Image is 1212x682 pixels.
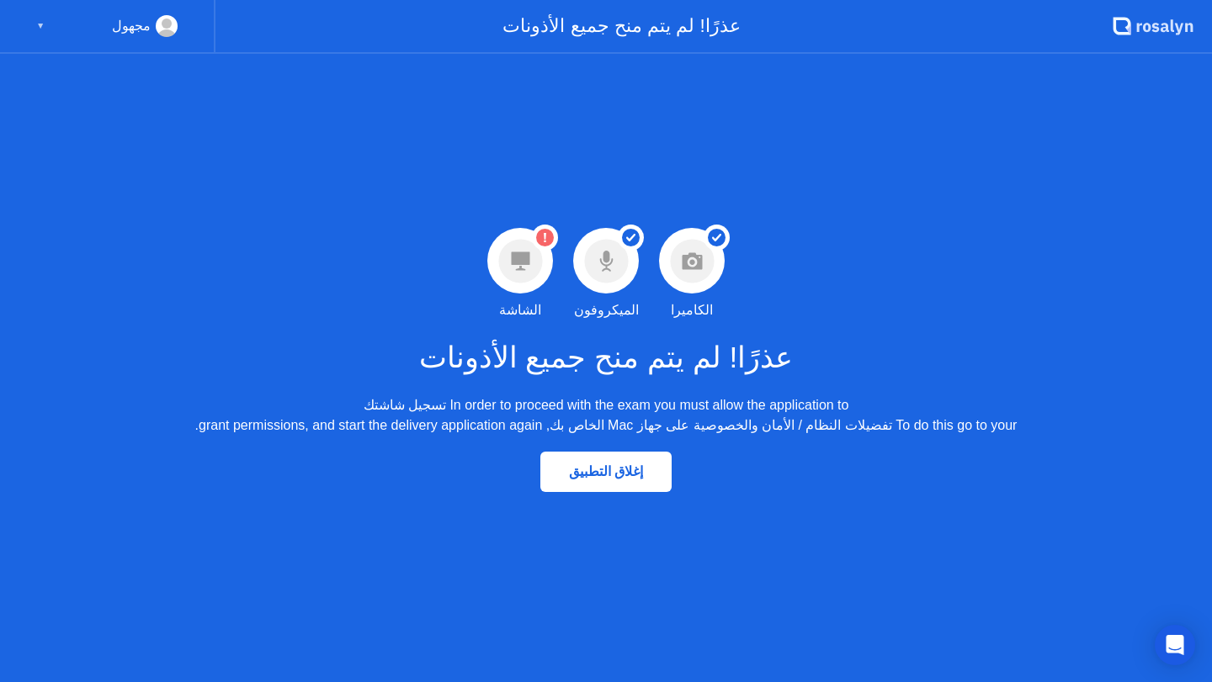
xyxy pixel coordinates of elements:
div: Open Intercom Messenger [1155,625,1195,665]
div: إغلاق التطبيق [545,463,667,479]
button: إغلاق التطبيق [540,452,672,492]
div: In order to proceed with the exam you must allow the application to تسجيل شاشتك To do this go to ... [195,395,1018,436]
h1: عذرًا! لم يتم منح جميع الأذونات [419,336,794,380]
div: الكاميرا [671,300,713,320]
div: الميكروفون [574,300,639,320]
div: مجهول [112,15,151,37]
div: ▼ [36,15,45,37]
div: الشاشة [499,300,541,320]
